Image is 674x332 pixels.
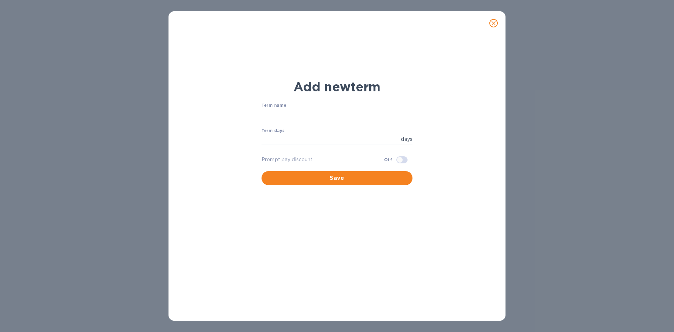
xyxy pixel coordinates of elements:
label: Term name [262,104,286,108]
button: Save [262,171,412,185]
button: close [485,15,502,32]
b: Add new term [293,79,381,95]
span: Save [267,174,407,182]
p: days [401,136,412,143]
label: Term days [262,129,285,133]
b: Off [384,157,392,162]
p: Prompt pay discount [262,156,384,163]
